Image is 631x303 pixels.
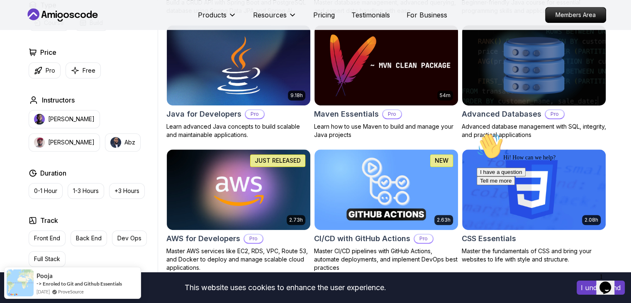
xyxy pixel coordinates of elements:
button: Accept cookies [577,281,625,295]
p: 1-3 Hours [73,187,99,195]
p: 2.63h [437,217,451,223]
p: Pro [546,110,564,118]
p: Pro [244,235,263,243]
span: Pooja [37,272,53,279]
h2: CSS Essentials [462,233,516,244]
button: 0-1 Hour [29,183,63,199]
p: Abz [124,138,135,147]
button: Products [198,10,236,27]
button: Full Stack [29,251,66,267]
h2: Price [40,47,56,57]
button: instructor imgAbz [105,133,141,151]
a: Testimonials [351,10,390,20]
img: instructor img [34,137,45,148]
img: instructor img [110,137,121,148]
p: Pro [383,110,401,118]
p: Full Stack [34,255,60,263]
a: CI/CD with GitHub Actions card2.63hNEWCI/CD with GitHub ActionsProMaster CI/CD pipelines with Git... [314,149,458,272]
iframe: chat widget [473,130,623,266]
p: Front End [34,234,60,242]
p: [PERSON_NAME] [48,115,95,123]
img: Java for Developers card [167,25,310,106]
span: [DATE] [37,288,50,295]
a: CSS Essentials card2.08hCSS EssentialsMaster the fundamentals of CSS and bring your websites to l... [462,149,606,264]
img: CSS Essentials card [462,149,606,230]
h2: Java for Developers [166,108,241,120]
button: 1-3 Hours [68,183,104,199]
a: Java for Developers card9.18hJava for DevelopersProLearn advanced Java concepts to build scalable... [166,25,311,139]
h2: AWS for Developers [166,233,240,244]
p: Back End [76,234,102,242]
a: ProveSource [58,288,84,295]
button: Free [66,62,101,78]
button: Dev Ops [112,230,147,246]
p: 2.73h [289,217,303,223]
p: Products [198,10,227,20]
img: instructor img [34,114,45,125]
a: Members Area [545,7,606,23]
button: instructor img[PERSON_NAME] [29,110,100,128]
button: Resources [253,10,297,27]
a: Maven Essentials card54mMaven EssentialsProLearn how to use Maven to build and manage your Java p... [314,25,458,139]
p: Members Area [546,7,606,22]
button: Back End [71,230,107,246]
span: Hi! How can we help? [3,25,82,31]
h2: Instructors [42,95,75,105]
button: Tell me more [3,47,41,56]
img: Maven Essentials card [314,25,458,106]
p: Resources [253,10,287,20]
button: instructor img[PERSON_NAME] [29,133,100,151]
a: Pricing [313,10,335,20]
p: Free [83,66,95,75]
p: 9.18h [290,92,303,99]
div: 👋Hi! How can we help?I have a questionTell me more [3,3,153,56]
button: Pro [29,62,61,78]
img: AWS for Developers card [167,149,310,230]
p: Advanced database management with SQL, integrity, and practical applications [462,122,606,139]
img: Advanced Databases card [458,23,609,108]
button: Front End [29,230,66,246]
a: AWS for Developers card2.73hJUST RELEASEDAWS for DevelopersProMaster AWS services like EC2, RDS, ... [166,149,311,272]
img: CI/CD with GitHub Actions card [314,149,458,230]
button: +3 Hours [109,183,145,199]
p: Pro [414,235,433,243]
a: Enroled to Git and Github Essentials [43,281,122,287]
p: Master the fundamentals of CSS and bring your websites to life with style and structure. [462,247,606,264]
button: I have a question [3,38,52,47]
p: Learn how to use Maven to build and manage your Java projects [314,122,458,139]
img: :wave: [3,3,30,30]
p: 54m [440,92,451,99]
p: Master AWS services like EC2, RDS, VPC, Route 53, and Docker to deploy and manage scalable cloud ... [166,247,311,272]
p: JUST RELEASED [255,156,301,165]
p: Learn advanced Java concepts to build scalable and maintainable applications. [166,122,311,139]
h2: Duration [40,168,66,178]
p: +3 Hours [115,187,139,195]
h2: CI/CD with GitHub Actions [314,233,410,244]
div: This website uses cookies to enhance the user experience. [6,279,564,297]
p: Master CI/CD pipelines with GitHub Actions, automate deployments, and implement DevOps best pract... [314,247,458,272]
span: -> [37,280,42,287]
p: 0-1 Hour [34,187,57,195]
a: For Business [407,10,447,20]
p: Dev Ops [117,234,141,242]
h2: Advanced Databases [462,108,541,120]
h2: Track [40,215,58,225]
p: [PERSON_NAME] [48,138,95,147]
img: provesource social proof notification image [7,269,34,296]
h2: Maven Essentials [314,108,379,120]
p: Pro [246,110,264,118]
a: Advanced Databases cardAdvanced DatabasesProAdvanced database management with SQL, integrity, and... [462,25,606,139]
iframe: chat widget [596,270,623,295]
p: Pro [46,66,55,75]
p: NEW [435,156,448,165]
